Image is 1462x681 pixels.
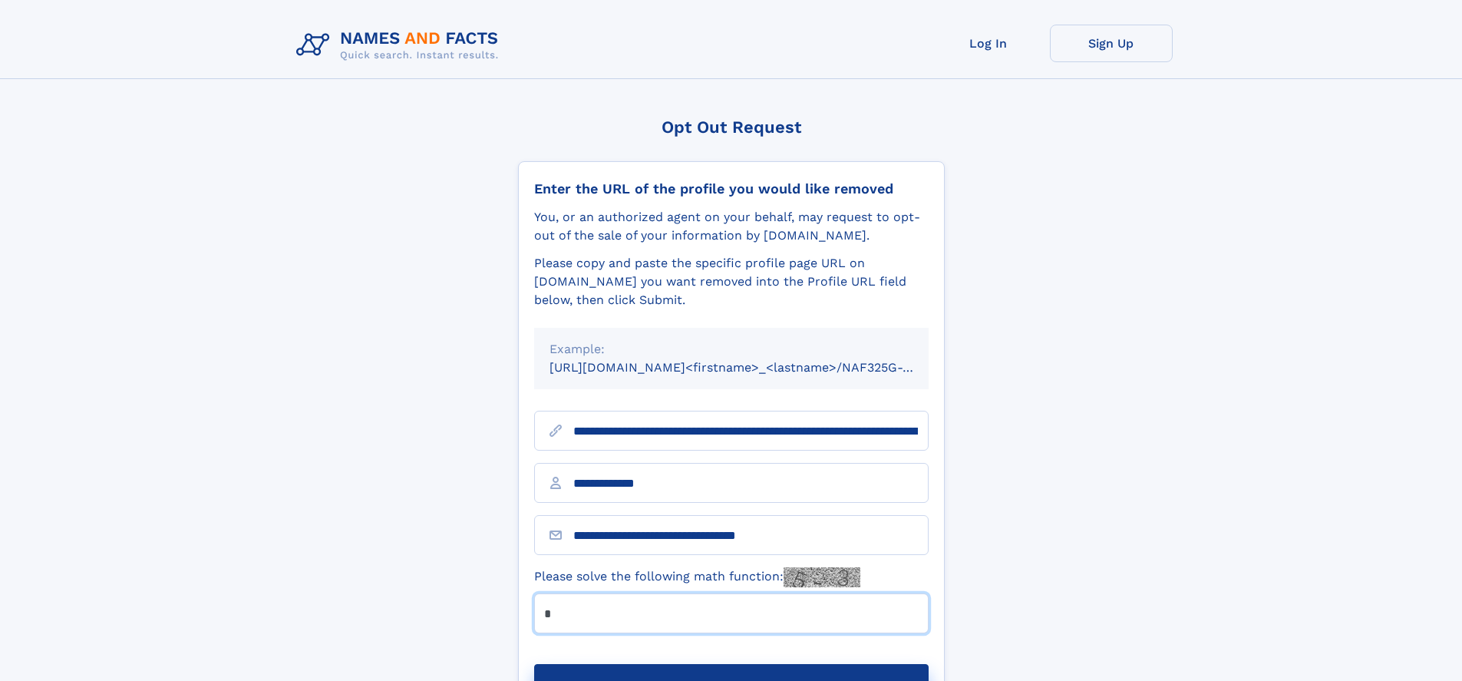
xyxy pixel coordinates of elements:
[1050,25,1173,62] a: Sign Up
[534,208,929,245] div: You, or an authorized agent on your behalf, may request to opt-out of the sale of your informatio...
[549,340,913,359] div: Example:
[534,254,929,309] div: Please copy and paste the specific profile page URL on [DOMAIN_NAME] you want removed into the Pr...
[534,567,860,587] label: Please solve the following math function:
[927,25,1050,62] a: Log In
[549,360,958,375] small: [URL][DOMAIN_NAME]<firstname>_<lastname>/NAF325G-xxxxxxxx
[534,180,929,197] div: Enter the URL of the profile you would like removed
[290,25,511,66] img: Logo Names and Facts
[518,117,945,137] div: Opt Out Request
